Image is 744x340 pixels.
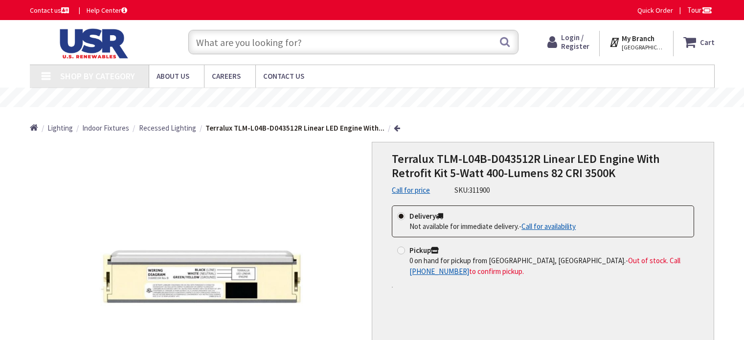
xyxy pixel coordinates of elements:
span: Terralux TLM-L04B-D043512R Linear LED Engine With Retrofit Kit 5-Watt 400-Lumens 82 CRI 3500K [392,151,660,181]
strong: Pickup [409,246,439,255]
span: Login / Register [561,33,589,51]
a: Help Center [87,5,127,15]
div: My Branch [GEOGRAPHIC_DATA], [GEOGRAPHIC_DATA] [609,33,663,51]
span: [GEOGRAPHIC_DATA], [GEOGRAPHIC_DATA] [622,44,663,51]
strong: Delivery [409,211,443,221]
a: Quick Order [637,5,673,15]
a: Cart [683,33,715,51]
a: Login / Register [547,33,589,51]
a: Call for price [392,185,430,195]
span: Not available for immediate delivery. [409,222,519,231]
strong: Cart [700,33,715,51]
span: Shop By Category [60,70,135,82]
div: - [409,221,576,231]
span: 311900 [469,185,490,195]
a: [PHONE_NUMBER] [409,266,469,276]
img: U.S. Renewable Solutions [30,28,154,59]
a: Contact us [30,5,71,15]
rs-layer: [MEDICAL_DATA]: Our Commitment to Our Employees and Customers [218,92,548,103]
div: - [409,255,689,276]
span: Contact Us [263,71,304,81]
a: Lighting [47,123,73,133]
span: 0 on hand for pickup from [GEOGRAPHIC_DATA], [GEOGRAPHIC_DATA]. [409,256,626,265]
div: SKU: [454,185,490,195]
a: Indoor Fixtures [82,123,129,133]
span: Out of stock. Call to confirm pickup. [409,256,680,275]
a: Call for availability [521,221,576,231]
strong: Terralux TLM-L04B-D043512R Linear LED Engine With... [205,123,384,133]
strong: My Branch [622,34,654,43]
span: About Us [157,71,189,81]
input: What are you looking for? [188,30,519,54]
a: Recessed Lighting [139,123,196,133]
span: Tour [687,5,712,15]
span: Careers [212,71,241,81]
